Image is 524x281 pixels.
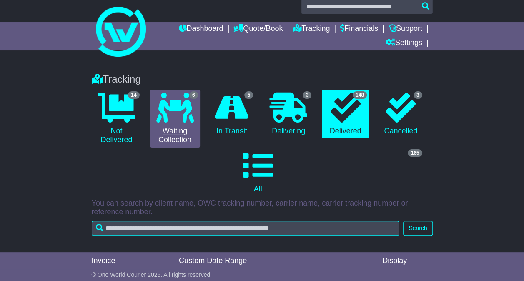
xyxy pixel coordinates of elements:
a: Dashboard [178,22,223,36]
button: Search [403,221,432,236]
a: 14 Not Delivered [92,90,142,148]
span: 6 [189,91,198,99]
a: Quote/Book [233,22,283,36]
a: 165 All [92,148,424,197]
span: 165 [408,149,422,157]
span: 14 [128,91,139,99]
a: Settings [386,36,422,50]
a: 3 Cancelled [377,90,424,139]
span: © One World Courier 2025. All rights reserved. [92,271,212,278]
a: 3 Delivering [263,90,313,139]
a: 6 Waiting Collection [150,90,200,148]
div: Custom Date Range [179,256,287,266]
a: 148 Delivered [322,90,369,139]
span: 3 [303,91,311,99]
a: Financials [340,22,378,36]
a: Tracking [293,22,330,36]
p: You can search by client name, OWC tracking number, carrier name, carrier tracking number or refe... [92,199,433,217]
span: 5 [244,91,253,99]
span: 148 [353,91,367,99]
div: Tracking [88,73,437,85]
a: Support [389,22,422,36]
div: Invoice [92,256,171,266]
span: 3 [414,91,422,99]
div: Display [382,256,433,266]
a: 5 In Transit [208,90,256,139]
